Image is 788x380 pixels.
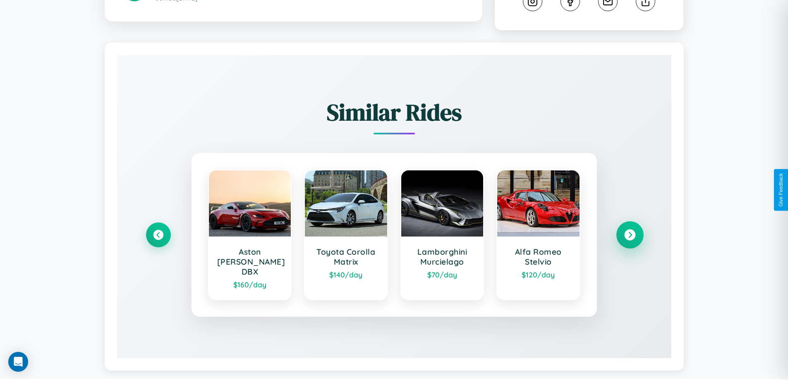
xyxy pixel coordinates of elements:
h2: Similar Rides [146,96,642,128]
div: Give Feedback [778,173,784,207]
h3: Toyota Corolla Matrix [313,247,379,267]
h3: Aston [PERSON_NAME] DBX [217,247,283,277]
a: Toyota Corolla Matrix$140/day [304,170,388,300]
a: Lamborghini Murcielago$70/day [400,170,484,300]
h3: Alfa Romeo Stelvio [505,247,571,267]
a: Aston [PERSON_NAME] DBX$160/day [208,170,292,300]
div: Open Intercom Messenger [8,352,28,372]
a: Alfa Romeo Stelvio$120/day [496,170,580,300]
div: $ 160 /day [217,280,283,289]
div: $ 70 /day [410,270,475,279]
div: $ 120 /day [505,270,571,279]
h3: Lamborghini Murcielago [410,247,475,267]
div: $ 140 /day [313,270,379,279]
